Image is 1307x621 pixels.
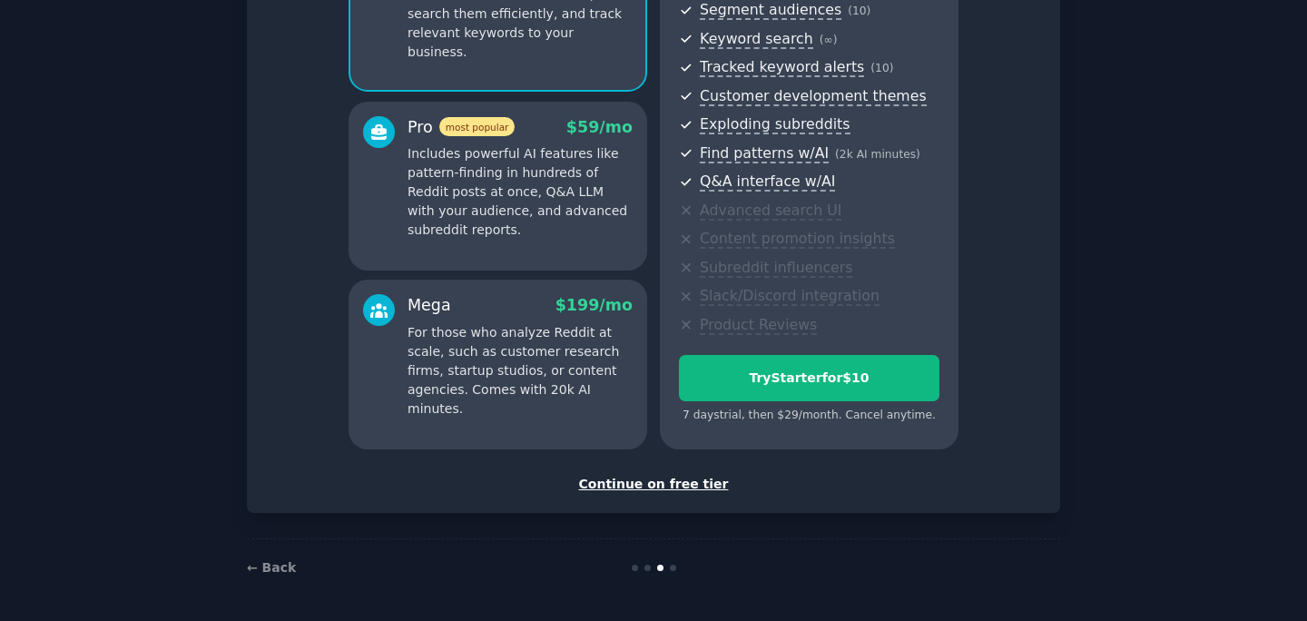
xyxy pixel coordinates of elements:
[700,115,850,134] span: Exploding subreddits
[835,148,920,161] span: ( 2k AI minutes )
[820,34,838,46] span: ( ∞ )
[408,116,515,139] div: Pro
[700,58,864,77] span: Tracked keyword alerts
[870,62,893,74] span: ( 10 )
[700,87,927,106] span: Customer development themes
[566,118,633,136] span: $ 59 /mo
[439,117,516,136] span: most popular
[700,1,841,20] span: Segment audiences
[408,144,633,240] p: Includes powerful AI features like pattern-finding in hundreds of Reddit posts at once, Q&A LLM w...
[700,230,895,249] span: Content promotion insights
[700,30,813,49] span: Keyword search
[247,560,296,575] a: ← Back
[700,287,880,306] span: Slack/Discord integration
[700,144,829,163] span: Find patterns w/AI
[700,259,852,278] span: Subreddit influencers
[266,475,1041,494] div: Continue on free tier
[555,296,633,314] span: $ 199 /mo
[680,369,938,388] div: Try Starter for $10
[679,355,939,401] button: TryStarterfor$10
[848,5,870,17] span: ( 10 )
[700,202,841,221] span: Advanced search UI
[700,172,835,192] span: Q&A interface w/AI
[679,408,939,424] div: 7 days trial, then $ 29 /month . Cancel anytime.
[700,316,817,335] span: Product Reviews
[408,294,451,317] div: Mega
[408,323,633,419] p: For those who analyze Reddit at scale, such as customer research firms, startup studios, or conte...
